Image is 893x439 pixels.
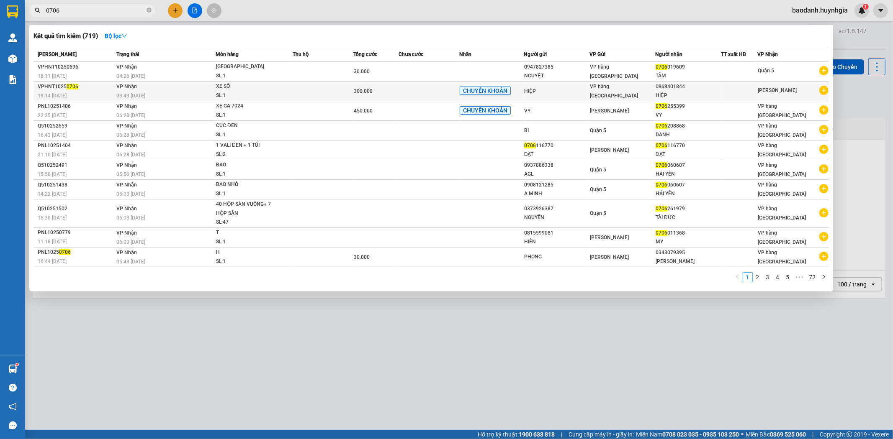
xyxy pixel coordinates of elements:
span: Trạng thái [116,51,139,57]
span: 0706 [656,230,667,236]
button: Bộ lọcdown [98,29,134,43]
span: [PERSON_NAME] [590,235,629,240]
strong: Bộ lọc [105,33,127,39]
div: HIỀN [524,237,589,246]
span: [PERSON_NAME] [590,147,629,153]
span: VP Nhận [116,123,137,129]
div: 116770 [656,141,721,150]
span: VP hàng [GEOGRAPHIC_DATA] [590,64,638,79]
div: VY [524,107,589,115]
div: SL: 1 [216,257,279,266]
span: VP hàng [GEOGRAPHIC_DATA] [758,103,806,118]
span: 19:14 [DATE] [38,93,67,99]
div: 0937886338 [524,161,589,170]
div: NGUYÊN [524,213,589,222]
span: 0706 [656,103,667,109]
div: BAO NHỎ [216,180,279,189]
span: 14:22 [DATE] [38,191,67,197]
div: HẢI YẾN [656,170,721,179]
span: 04:26 [DATE] [116,73,145,79]
span: close-circle [147,8,152,13]
li: Next Page [819,272,829,282]
div: 0343079395 [656,248,721,257]
div: SL: 1 [216,237,279,247]
span: 0706 [656,143,667,148]
span: question-circle [9,384,17,392]
div: SL: 1 [216,91,279,100]
span: plus-circle [819,86,829,95]
div: 0373926387 [524,204,589,213]
div: BI [524,126,589,135]
button: left [733,272,743,282]
div: 208868 [656,122,721,130]
div: 261979 [656,204,721,213]
span: left [735,274,740,279]
span: 0706 [656,206,667,212]
span: Tổng cước [353,51,377,57]
h3: Kết quả tìm kiếm ( 719 ) [33,32,98,41]
span: Người nhận [655,51,682,57]
div: DANH [656,130,721,139]
div: 0908121285 [524,181,589,189]
span: Thu hộ [293,51,309,57]
span: 06:28 [DATE] [116,132,145,138]
button: right [819,272,829,282]
span: VP Nhận [116,250,137,255]
li: 2 [753,272,763,282]
span: Người gửi [524,51,547,57]
div: 1 VALI ĐEN + 1 TÚI [216,141,279,150]
div: 116770 [524,141,589,150]
a: 3 [763,273,772,282]
span: 06:03 [DATE] [116,239,145,245]
div: ĐẠT [524,150,589,159]
span: plus-circle [819,125,829,134]
span: 0706 [67,84,78,89]
div: VPHNT10250696 [38,63,114,71]
div: Q510252491 [38,161,114,170]
span: [PERSON_NAME] [758,87,797,93]
a: 4 [773,273,782,282]
img: warehouse-icon [8,365,17,373]
span: 06:03 [DATE] [116,215,145,221]
span: VP hàng [GEOGRAPHIC_DATA] [758,162,806,177]
span: 30.000 [354,254,370,260]
div: SL: 1 [216,170,279,179]
span: VP Nhận [757,51,778,57]
a: 1 [743,273,752,282]
div: Q510252659 [38,122,114,130]
span: 06:28 [DATE] [116,152,145,158]
span: VP hàng [GEOGRAPHIC_DATA] [758,123,806,138]
img: warehouse-icon [8,54,17,63]
span: 30.000 [354,69,370,74]
span: 11:18 [DATE] [38,239,67,245]
span: Quận 5 [590,210,606,216]
div: VPHNT1025 [38,82,114,91]
div: 0868401844 [656,82,721,91]
span: notification [9,403,17,411]
div: ĐẠT [656,150,721,159]
div: 0947827385 [524,63,589,71]
div: TÂM [656,71,721,80]
span: 0706 [656,182,667,188]
span: VP hàng [GEOGRAPHIC_DATA] [590,84,638,99]
div: NGUYỆT [524,71,589,80]
span: VP Nhận [116,230,137,236]
div: Q510251438 [38,181,114,189]
div: 0815599081 [524,229,589,237]
div: BAO [216,161,279,170]
div: H [216,248,279,257]
div: CỤC ĐEN [216,121,279,130]
a: 2 [753,273,762,282]
span: VP hàng [GEOGRAPHIC_DATA] [758,250,806,265]
span: TT xuất HĐ [721,51,746,57]
span: CHUYỂN KHOẢN [460,106,511,115]
span: VP Nhận [116,162,137,168]
span: 16:30 [DATE] [38,215,67,221]
span: VP Nhận [116,143,137,148]
span: plus-circle [819,105,829,115]
div: 011368 [656,229,721,237]
span: 22:25 [DATE] [38,112,67,118]
span: 21:10 [DATE] [38,152,67,158]
span: 16:43 [DATE] [38,132,67,138]
div: 019609 [656,63,721,71]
